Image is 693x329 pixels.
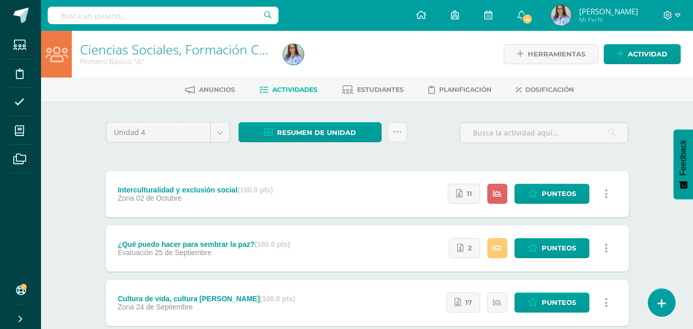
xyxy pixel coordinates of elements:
[468,239,472,258] span: 2
[448,184,480,204] a: 11
[446,293,480,313] a: 17
[522,13,533,25] span: 4
[514,238,589,258] a: Punteos
[239,122,382,142] a: Resumen de unidad
[80,56,271,66] div: Primero Básico 'A'
[604,44,681,64] a: Actividad
[428,82,491,98] a: Planificación
[514,184,589,204] a: Punteos
[460,123,628,143] input: Busca la actividad aquí...
[579,15,638,24] span: Mi Perfil
[155,248,212,257] span: 25 de Septiembre
[514,293,589,313] a: Punteos
[542,184,576,203] span: Punteos
[439,86,491,93] span: Planificación
[117,248,153,257] span: Evaluación
[80,42,271,56] h1: Ciencias Sociales, Formación Ciudadana e Interculturalidad
[674,129,693,199] button: Feedback - Mostrar encuesta
[528,45,585,64] span: Herramientas
[504,44,599,64] a: Herramientas
[272,86,318,93] span: Actividades
[342,82,404,98] a: Estudiantes
[199,86,235,93] span: Anuncios
[277,123,356,142] span: Resumen de unidad
[542,239,576,258] span: Punteos
[136,194,182,202] span: 02 de Octubre
[283,44,304,65] img: 70b1105214193c847cd35a8087b967c7.png
[551,5,571,26] img: 70b1105214193c847cd35a8087b967c7.png
[117,303,134,311] span: Zona
[516,82,574,98] a: Dosificación
[136,303,193,311] span: 24 de Septiembre
[117,194,134,202] span: Zona
[117,186,273,194] div: Interculturalidad y exclusión social
[260,82,318,98] a: Actividades
[260,295,295,303] strong: (100.0 pts)
[117,295,295,303] div: Cultura de vida, cultura [PERSON_NAME]
[80,41,423,58] a: Ciencias Sociales, Formación Ciudadana e Interculturalidad
[679,140,688,176] span: Feedback
[48,7,279,24] input: Busca un usuario...
[114,123,203,142] span: Unidad 4
[542,293,576,312] span: Punteos
[449,238,480,258] a: 2
[357,86,404,93] span: Estudiantes
[117,240,290,248] div: ¿Qué puedo hacer para sembrar la paz?
[185,82,235,98] a: Anuncios
[579,6,638,16] span: [PERSON_NAME]
[254,240,290,248] strong: (100.0 pts)
[525,86,574,93] span: Dosificación
[628,45,667,64] span: Actividad
[467,184,472,203] span: 11
[106,123,230,142] a: Unidad 4
[465,293,472,312] span: 17
[237,186,273,194] strong: (100.0 pts)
